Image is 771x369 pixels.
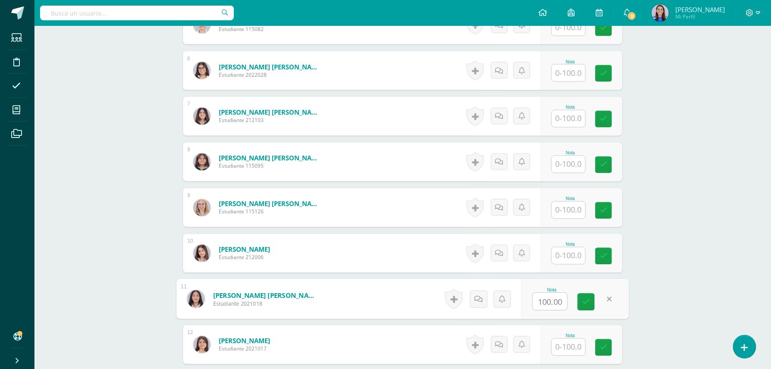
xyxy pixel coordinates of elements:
span: Estudiante 212006 [219,254,270,261]
span: Estudiante 115082 [219,25,322,33]
a: [PERSON_NAME] [PERSON_NAME] [219,63,322,71]
input: 0-100.0 [552,247,585,264]
img: 3d70f17ef4b2b623f96d6e7588ec7881.png [652,4,669,22]
span: Mi Perfil [675,13,725,20]
div: Nota [551,334,589,338]
img: 938be2a5b05fe31d06fc626e648a9f05.png [193,108,211,125]
a: [PERSON_NAME] [PERSON_NAME] [219,200,322,208]
span: Estudiante 2021017 [219,345,270,353]
a: [PERSON_NAME] [219,245,270,254]
input: 0-100.0 [552,19,585,36]
a: [PERSON_NAME] [219,337,270,345]
input: 0-100.0 [552,202,585,219]
span: [PERSON_NAME] [675,5,725,14]
div: Nota [551,59,589,64]
img: 8a368e7b592a39f036626b661650c52a.png [193,62,211,79]
img: 6385b9bb40646df699f92475890a24fe.png [193,153,211,171]
span: Estudiante 115126 [219,208,322,216]
span: 9 [627,11,637,21]
div: Nota [551,242,589,247]
a: [PERSON_NAME] [PERSON_NAME] [213,291,320,300]
input: Busca un usuario... [40,6,234,20]
div: Nota [551,151,589,156]
span: Estudiante 212103 [219,117,322,124]
input: 0-100.0 [533,293,567,310]
div: Nota [551,197,589,201]
input: 0-100.0 [552,156,585,173]
input: 0-100.0 [552,65,585,81]
img: 6be5a4e3db0b8a49161eb5c2d5f83f91.png [187,290,205,308]
span: Estudiante 2022028 [219,71,322,78]
img: 940aaff72454cfa54de82f8ef5641fda.png [193,245,211,262]
div: Nota [551,105,589,110]
a: [PERSON_NAME] [PERSON_NAME] [219,108,322,117]
img: e77592a252280d16924752246535aace.png [193,199,211,216]
div: Nota [532,288,572,292]
a: [PERSON_NAME] [PERSON_NAME] [219,154,322,163]
input: 0-100.0 [552,339,585,356]
span: Estudiante 2021018 [213,300,320,308]
img: 36a3df09e25c030535c780a9c8bd5572.png [193,336,211,353]
input: 0-100.0 [552,110,585,127]
span: Estudiante 115095 [219,163,322,170]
